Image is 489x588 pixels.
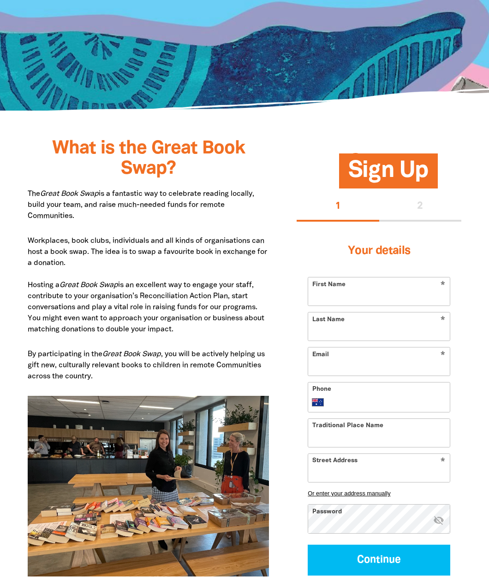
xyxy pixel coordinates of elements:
p: The is a fantastic way to celebrate reading locally, build your team, and raise much-needed funds... [28,188,269,222]
button: Continue [308,545,450,576]
i: Hide password [433,514,444,525]
button: Or enter your address manually [308,490,450,497]
span: Sign Up [348,160,429,188]
em: Great Book Swap [102,351,161,358]
button: Stage 1 [297,192,379,222]
h3: Your details [308,233,450,270]
span: What is the Great Book Swap? [52,140,245,177]
em: Great Book Swap [40,191,99,197]
em: Great Book Swap [60,282,118,288]
button: visibility_off [433,514,444,527]
p: By participating in the , you will be actively helping us gift new, culturally relevant books to ... [28,349,269,382]
p: Workplaces, book clubs, individuals and all kinds of organisations can host a book swap. The idea... [28,235,269,335]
